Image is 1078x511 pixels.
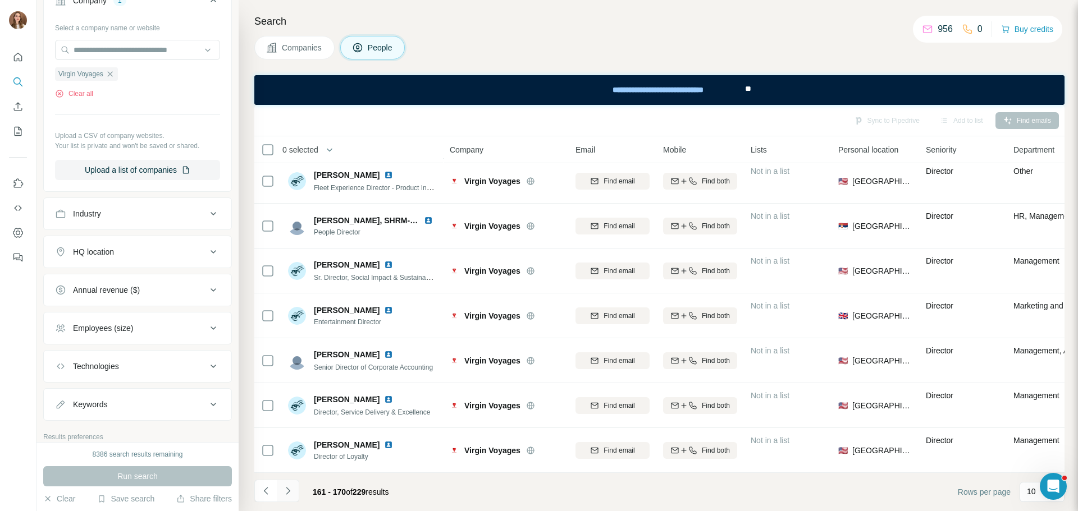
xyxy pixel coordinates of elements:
[575,173,650,190] button: Find email
[44,238,231,265] button: HQ location
[604,176,634,186] span: Find email
[384,395,393,404] img: LinkedIn logo
[663,352,737,369] button: Find both
[663,144,686,155] span: Mobile
[938,22,953,36] p: 956
[464,220,520,232] span: Virgin Voyages
[604,266,634,276] span: Find email
[464,400,520,411] span: Virgin Voyages
[288,441,306,459] img: Avatar
[313,487,346,496] span: 161 - 170
[852,265,912,277] span: [GEOGRAPHIC_DATA]
[450,144,483,155] span: Company
[44,353,231,380] button: Technologies
[852,400,912,411] span: [GEOGRAPHIC_DATA]
[43,432,232,442] p: Results preferences
[288,262,306,280] img: Avatar
[97,493,154,504] button: Save search
[55,141,220,151] p: Your list is private and won't be saved or shared.
[751,301,789,310] span: Not in a list
[314,305,380,316] span: [PERSON_NAME]
[1040,473,1067,500] iframe: Intercom live chat
[43,493,75,504] button: Clear
[852,445,912,456] span: [GEOGRAPHIC_DATA]
[288,172,306,190] img: Avatar
[1013,256,1059,265] span: Management
[450,266,459,275] img: Logo of Virgin Voyages
[702,311,730,321] span: Find both
[663,397,737,414] button: Find both
[254,480,277,502] button: Navigate to previous page
[282,42,323,53] span: Companies
[751,391,789,400] span: Not in a list
[464,310,520,321] span: Virgin Voyages
[1013,436,1059,445] span: Management
[254,75,1065,105] iframe: Banner
[73,284,140,296] div: Annual revenue ($)
[702,266,730,276] span: Find both
[384,440,393,449] img: LinkedIn logo
[9,173,27,194] button: Use Surfe on LinkedIn
[604,400,634,411] span: Find email
[1013,167,1033,176] span: Other
[58,69,103,79] span: Virgin Voyages
[353,487,366,496] span: 229
[9,72,27,92] button: Search
[55,19,220,33] div: Select a company name or website
[314,183,530,192] span: Fleet Experience Director - Product Innovation + Immersive Experiences
[838,310,848,321] span: 🇬🇧
[926,391,953,400] span: Director
[450,177,459,186] img: Logo of Virgin Voyages
[282,144,318,155] span: 0 selected
[926,436,953,445] span: Director
[1013,391,1059,400] span: Management
[464,355,520,366] span: Virgin Voyages
[838,265,848,277] span: 🇺🇸
[9,198,27,218] button: Use Surfe API
[314,439,380,450] span: [PERSON_NAME]
[575,218,650,234] button: Find email
[9,11,27,29] img: Avatar
[604,356,634,366] span: Find email
[702,221,730,231] span: Find both
[838,176,848,187] span: 🇺🇸
[926,167,953,176] span: Director
[44,200,231,227] button: Industry
[314,349,380,360] span: [PERSON_NAME]
[575,144,595,155] span: Email
[838,220,848,232] span: 🇷🇸
[575,397,650,414] button: Find email
[464,445,520,456] span: Virgin Voyages
[575,263,650,279] button: Find email
[926,144,956,155] span: Seniority
[73,323,133,334] div: Employees (size)
[44,277,231,303] button: Annual revenue ($)
[313,487,389,496] span: results
[73,399,107,410] div: Keywords
[314,216,421,225] span: [PERSON_NAME], SHRM-CP
[314,363,433,371] span: Senior Director of Corporate Accounting
[663,263,737,279] button: Find both
[926,346,953,355] span: Director
[702,356,730,366] span: Find both
[368,42,394,53] span: People
[314,259,380,270] span: [PERSON_NAME]
[852,176,912,187] span: [GEOGRAPHIC_DATA]
[384,260,393,269] img: LinkedIn logo
[977,22,983,36] p: 0
[702,445,730,455] span: Find both
[55,131,220,141] p: Upload a CSV of company websites.
[751,167,789,176] span: Not in a list
[838,144,898,155] span: Personal location
[314,394,380,405] span: [PERSON_NAME]
[384,171,393,179] img: LinkedIn logo
[751,211,789,220] span: Not in a list
[9,223,27,243] button: Dashboard
[926,256,953,265] span: Director
[604,311,634,321] span: Find email
[852,310,912,321] span: [GEOGRAPHIC_DATA]
[450,356,459,365] img: Logo of Virgin Voyages
[73,246,114,257] div: HQ location
[751,144,767,155] span: Lists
